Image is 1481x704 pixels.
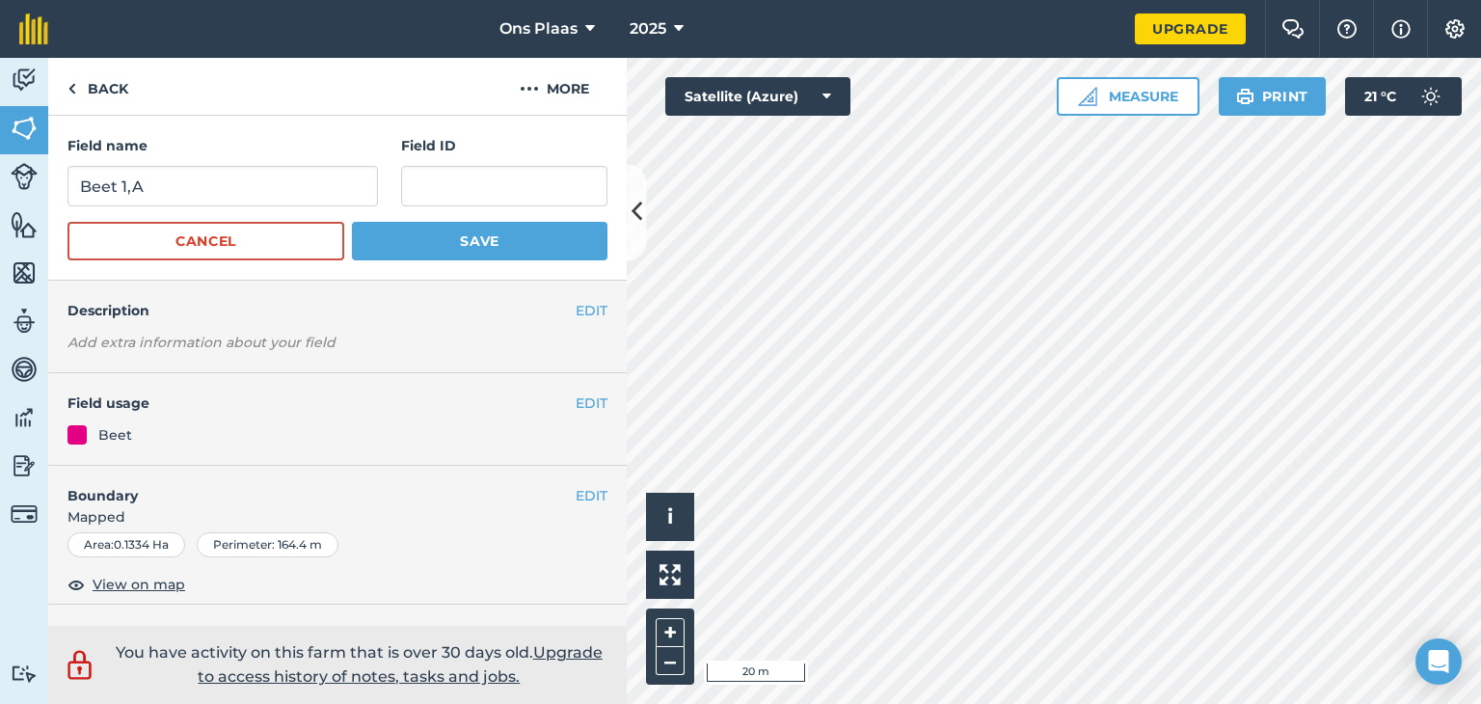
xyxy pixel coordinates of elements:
[11,307,38,336] img: svg+xml;base64,PD94bWwgdmVyc2lvbj0iMS4wIiBlbmNvZGluZz0idXRmLTgiPz4KPCEtLSBHZW5lcmF0b3I6IEFkb2JlIE...
[656,618,685,647] button: +
[67,222,344,260] button: Cancel
[1443,19,1467,39] img: A cog icon
[1057,77,1199,116] button: Measure
[19,14,48,44] img: fieldmargin Logo
[1415,638,1462,685] div: Open Intercom Messenger
[67,624,607,645] span: Worked area
[660,564,681,585] img: Four arrows, one pointing top left, one top right, one bottom right and the last bottom left
[576,393,607,414] button: EDIT
[67,532,185,557] div: Area : 0.1334 Ha
[67,300,607,321] h4: Description
[1281,19,1305,39] img: Two speech bubbles overlapping with the left bubble in the forefront
[1236,85,1254,108] img: svg+xml;base64,PHN2ZyB4bWxucz0iaHR0cDovL3d3dy53My5vcmcvMjAwMC9zdmciIHdpZHRoPSIxOSIgaGVpZ2h0PSIyNC...
[48,506,627,528] span: Mapped
[11,501,38,528] img: svg+xml;base64,PD94bWwgdmVyc2lvbj0iMS4wIiBlbmNvZGluZz0idXRmLTgiPz4KPCEtLSBHZW5lcmF0b3I6IEFkb2JlIE...
[1364,77,1396,116] span: 21 ° C
[67,573,185,596] button: View on map
[1135,14,1246,44] a: Upgrade
[48,466,576,506] h4: Boundary
[11,258,38,287] img: svg+xml;base64,PHN2ZyB4bWxucz0iaHR0cDovL3d3dy53My5vcmcvMjAwMC9zdmciIHdpZHRoPSI1NiIgaGVpZ2h0PSI2MC...
[1219,77,1327,116] button: Print
[67,334,336,351] em: Add extra information about your field
[67,77,76,100] img: svg+xml;base64,PHN2ZyB4bWxucz0iaHR0cDovL3d3dy53My5vcmcvMjAwMC9zdmciIHdpZHRoPSI5IiBoZWlnaHQ9IjI0Ii...
[576,485,607,506] button: EDIT
[576,624,607,645] button: EDIT
[98,424,132,446] div: Beet
[1345,77,1462,116] button: 21 °C
[48,58,148,115] a: Back
[352,222,607,260] button: Save
[482,58,627,115] button: More
[63,647,96,683] img: svg+xml;base64,PD94bWwgdmVyc2lvbj0iMS4wIiBlbmNvZGluZz0idXRmLTgiPz4KPCEtLSBHZW5lcmF0b3I6IEFkb2JlIE...
[11,355,38,384] img: svg+xml;base64,PD94bWwgdmVyc2lvbj0iMS4wIiBlbmNvZGluZz0idXRmLTgiPz4KPCEtLSBHZW5lcmF0b3I6IEFkb2JlIE...
[11,210,38,239] img: svg+xml;base64,PHN2ZyB4bWxucz0iaHR0cDovL3d3dy53My5vcmcvMjAwMC9zdmciIHdpZHRoPSI1NiIgaGVpZ2h0PSI2MC...
[1335,19,1359,39] img: A question mark icon
[11,664,38,683] img: svg+xml;base64,PD94bWwgdmVyc2lvbj0iMS4wIiBlbmNvZGluZz0idXRmLTgiPz4KPCEtLSBHZW5lcmF0b3I6IEFkb2JlIE...
[11,66,38,95] img: svg+xml;base64,PD94bWwgdmVyc2lvbj0iMS4wIiBlbmNvZGluZz0idXRmLTgiPz4KPCEtLSBHZW5lcmF0b3I6IEFkb2JlIE...
[656,647,685,675] button: –
[11,403,38,432] img: svg+xml;base64,PD94bWwgdmVyc2lvbj0iMS4wIiBlbmNvZGluZz0idXRmLTgiPz4KPCEtLSBHZW5lcmF0b3I6IEFkb2JlIE...
[67,393,576,414] h4: Field usage
[646,493,694,541] button: i
[67,135,378,156] h4: Field name
[1412,77,1450,116] img: svg+xml;base64,PD94bWwgdmVyc2lvbj0iMS4wIiBlbmNvZGluZz0idXRmLTgiPz4KPCEtLSBHZW5lcmF0b3I6IEFkb2JlIE...
[630,17,666,41] span: 2025
[576,300,607,321] button: EDIT
[106,640,612,690] p: You have activity on this farm that is over 30 days old.
[520,77,539,100] img: svg+xml;base64,PHN2ZyB4bWxucz0iaHR0cDovL3d3dy53My5vcmcvMjAwMC9zdmciIHdpZHRoPSIyMCIgaGVpZ2h0PSIyNC...
[401,135,607,156] h4: Field ID
[665,77,850,116] button: Satellite (Azure)
[1391,17,1411,41] img: svg+xml;base64,PHN2ZyB4bWxucz0iaHR0cDovL3d3dy53My5vcmcvMjAwMC9zdmciIHdpZHRoPSIxNyIgaGVpZ2h0PSIxNy...
[197,532,338,557] div: Perimeter : 164.4 m
[11,114,38,143] img: svg+xml;base64,PHN2ZyB4bWxucz0iaHR0cDovL3d3dy53My5vcmcvMjAwMC9zdmciIHdpZHRoPSI1NiIgaGVpZ2h0PSI2MC...
[1078,87,1097,106] img: Ruler icon
[11,451,38,480] img: svg+xml;base64,PD94bWwgdmVyc2lvbj0iMS4wIiBlbmNvZGluZz0idXRmLTgiPz4KPCEtLSBHZW5lcmF0b3I6IEFkb2JlIE...
[67,573,85,596] img: svg+xml;base64,PHN2ZyB4bWxucz0iaHR0cDovL3d3dy53My5vcmcvMjAwMC9zdmciIHdpZHRoPSIxOCIgaGVpZ2h0PSIyNC...
[499,17,578,41] span: Ons Plaas
[667,504,673,528] span: i
[11,163,38,190] img: svg+xml;base64,PD94bWwgdmVyc2lvbj0iMS4wIiBlbmNvZGluZz0idXRmLTgiPz4KPCEtLSBHZW5lcmF0b3I6IEFkb2JlIE...
[93,574,185,595] span: View on map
